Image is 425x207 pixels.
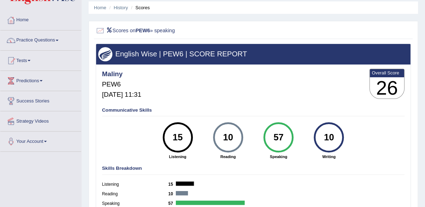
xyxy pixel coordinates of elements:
[102,181,168,188] label: Listening
[102,191,168,197] label: Reading
[102,166,405,171] h4: Skills Breakdown
[0,30,81,48] a: Practice Questions
[168,191,176,196] b: 10
[135,27,150,33] b: PEW6
[372,70,402,75] b: Overall Score
[102,108,405,113] h4: Communicative Skills
[98,47,112,61] img: wings.png
[96,26,291,35] h2: Scores on » speaking
[155,154,200,160] strong: Listening
[168,201,176,206] b: 57
[0,10,81,28] a: Home
[307,154,351,160] strong: Writing
[206,154,250,160] strong: Reading
[129,4,150,11] li: Scores
[0,91,81,109] a: Success Stories
[0,111,81,129] a: Strategy Videos
[102,201,168,207] label: Speaking
[168,182,176,187] b: 15
[0,71,81,89] a: Predictions
[256,154,301,160] strong: Speaking
[94,5,106,10] a: Home
[0,51,81,68] a: Tests
[98,50,408,58] h3: English Wise | PEW6 | SCORE REPORT
[370,77,404,99] h3: 26
[102,91,141,99] h5: [DATE] 11:31
[318,125,340,150] div: 10
[102,81,141,88] h5: PEW6
[114,5,128,10] a: History
[0,132,81,149] a: Your Account
[267,125,289,150] div: 57
[102,71,141,78] h4: Maliny
[167,125,189,150] div: 15
[217,125,239,150] div: 10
